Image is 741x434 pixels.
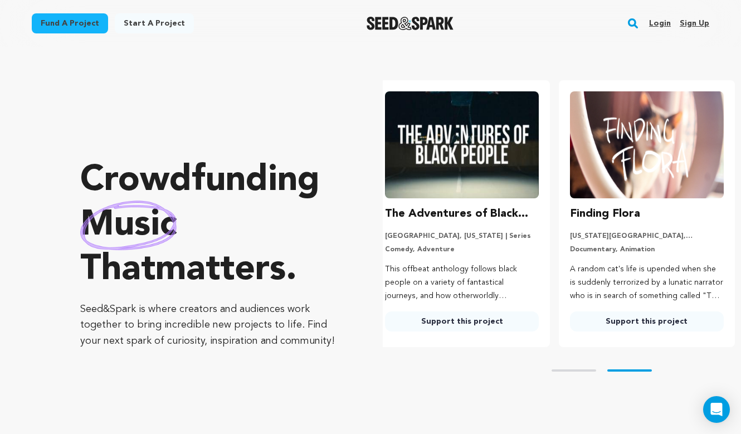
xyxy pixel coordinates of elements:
a: Seed&Spark Homepage [367,17,454,30]
span: matters [155,252,286,288]
img: Seed&Spark Logo Dark Mode [367,17,454,30]
img: Finding Flora image [570,91,724,198]
a: Support this project [385,311,539,331]
img: The Adventures of Black People image [385,91,539,198]
a: Login [649,14,671,32]
h3: Finding Flora [570,205,640,223]
p: Documentary, Animation [570,245,724,254]
a: Sign up [680,14,709,32]
p: This offbeat anthology follows black people on a variety of fantastical journeys, and how otherwo... [385,263,539,303]
p: Crowdfunding that . [80,159,338,292]
a: Fund a project [32,13,108,33]
img: hand sketched image [80,201,177,250]
p: A random cat's life is upended when she is suddenly terrorized by a lunatic narrator who is in se... [570,263,724,303]
div: Open Intercom Messenger [703,396,730,423]
p: Comedy, Adventure [385,245,539,254]
p: [US_STATE][GEOGRAPHIC_DATA], [US_STATE] | Film Short [570,232,724,241]
p: Seed&Spark is where creators and audiences work together to bring incredible new projects to life... [80,301,338,349]
p: [GEOGRAPHIC_DATA], [US_STATE] | Series [385,232,539,241]
h3: The Adventures of Black People [385,205,539,223]
a: Start a project [115,13,194,33]
a: Support this project [570,311,724,331]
